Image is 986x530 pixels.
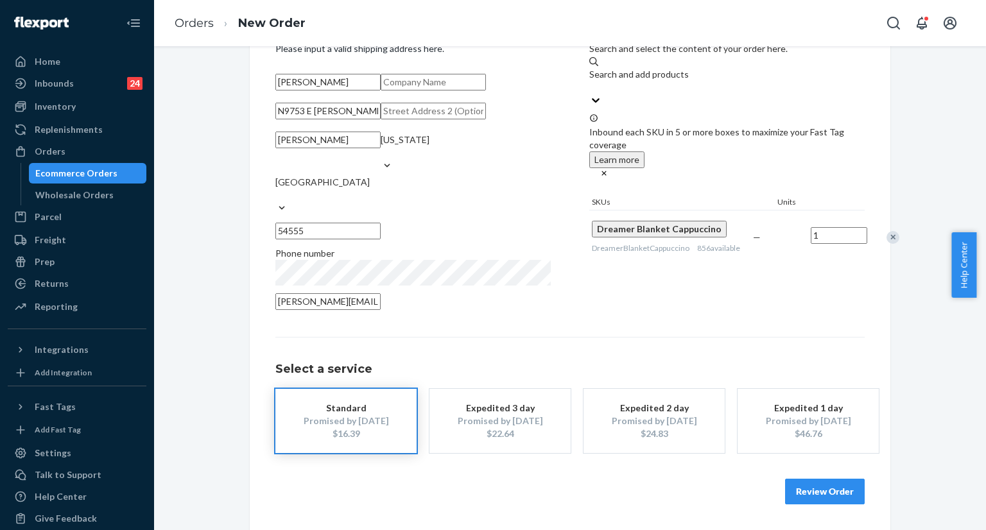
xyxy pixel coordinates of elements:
div: [GEOGRAPHIC_DATA] [275,176,370,189]
a: Inventory [8,96,146,117]
div: Remove Item [887,231,899,244]
div: $16.39 [295,427,397,440]
button: Integrations [8,339,146,360]
div: Inbound each SKU in 5 or more boxes to maximize your Fast Tag coverage [589,113,865,181]
div: Promised by [DATE] [449,415,551,427]
a: Talk to Support [8,465,146,485]
span: Phone number [275,248,334,259]
div: $46.76 [757,427,860,440]
span: DreamerBlanketCappuccino [592,243,689,253]
span: — [753,232,761,243]
button: Expedited 1 dayPromised by [DATE]$46.76 [738,389,879,453]
div: [US_STATE] [381,133,429,146]
a: Orders [8,141,146,162]
input: [GEOGRAPHIC_DATA] [275,189,277,201]
div: Parcel [35,210,62,223]
div: Expedited 1 day [757,402,860,415]
div: Help Center [35,490,87,503]
a: Prep [8,252,146,272]
div: Inventory [35,100,76,113]
button: Open account menu [937,10,963,36]
p: Search and select the content of your order here. [589,42,865,55]
a: New Order [238,16,306,30]
div: Ecommerce Orders [35,167,117,180]
ol: breadcrumbs [164,4,316,42]
a: Wholesale Orders [29,185,147,205]
p: Please input a valid shipping address here. [275,42,551,55]
input: Street Address [275,103,381,119]
a: Parcel [8,207,146,227]
div: Freight [35,234,66,246]
a: Ecommerce Orders [29,163,147,184]
div: Add Fast Tag [35,424,81,435]
div: Prep [35,255,55,268]
button: Review Order [785,479,865,504]
h1: Select a service [275,363,865,376]
input: City [275,132,381,148]
div: Returns [35,277,69,290]
button: Open notifications [909,10,935,36]
div: Add Integration [35,367,92,378]
div: Fast Tags [35,400,76,413]
div: Give Feedback [35,512,97,525]
a: Returns [8,273,146,294]
div: $22.64 [449,427,551,440]
button: close [600,168,609,181]
span: Dreamer Blanket Cappuccino [597,223,722,234]
div: Expedited 3 day [449,402,551,415]
div: Promised by [DATE] [757,415,860,427]
input: Company Name [381,74,486,90]
button: Open Search Box [881,10,906,36]
div: Promised by [DATE] [603,415,705,427]
input: First & Last Name [275,74,381,90]
div: Integrations [35,343,89,356]
button: Fast Tags [8,397,146,417]
button: Give Feedback [8,508,146,529]
div: Home [35,55,60,68]
button: StandardPromised by [DATE]$16.39 [275,389,417,453]
input: ZIP Code [275,223,381,239]
a: Freight [8,230,146,250]
a: Inbounds24 [8,73,146,94]
div: Expedited 2 day [603,402,705,415]
a: Reporting [8,296,146,317]
button: Expedited 2 dayPromised by [DATE]$24.83 [584,389,725,453]
button: Learn more [589,151,644,168]
a: Settings [8,443,146,463]
input: [US_STATE] [381,146,382,159]
input: Street Address 2 (Optional) [381,103,486,119]
div: Settings [35,447,71,459]
div: Units [775,196,833,210]
a: Orders [175,16,214,30]
div: Wholesale Orders [35,189,114,201]
div: Talk to Support [35,468,101,481]
div: Inbounds [35,77,74,90]
div: Reporting [35,300,78,313]
span: 856 available [697,243,740,253]
div: $24.83 [603,427,705,440]
input: Quantity [811,227,867,244]
div: Promised by [DATE] [295,415,397,427]
div: SKUs [589,196,775,210]
img: Flexport logo [14,17,69,30]
button: Dreamer Blanket Cappuccino [592,221,727,237]
button: Expedited 3 dayPromised by [DATE]$22.64 [429,389,571,453]
a: Replenishments [8,119,146,140]
div: Standard [295,402,397,415]
div: Replenishments [35,123,103,136]
a: Help Center [8,486,146,507]
input: Email (Only Required for International) [275,293,381,310]
div: 24 [127,77,143,90]
button: Help Center [951,232,976,298]
input: Search and add products [589,81,591,94]
a: Add Integration [8,365,146,380]
a: Home [8,51,146,72]
button: Close Navigation [121,10,146,36]
div: Orders [35,145,65,158]
a: Add Fast Tag [8,422,146,438]
div: Search and add products [589,68,689,81]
